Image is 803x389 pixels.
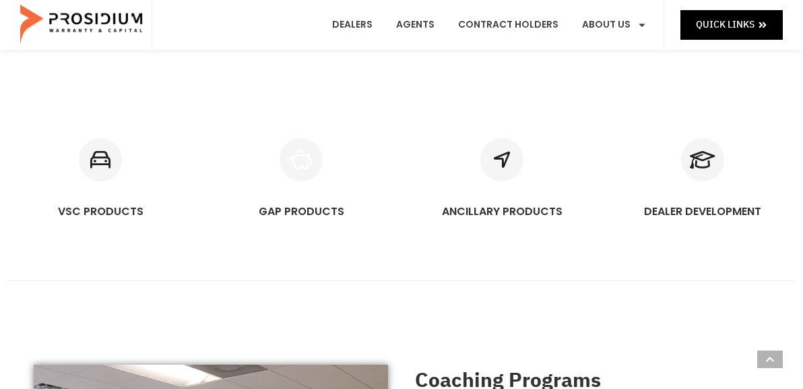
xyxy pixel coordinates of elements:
a: VSC PRODUCTS [58,204,143,219]
a: DEALER DEVELOPMENT [681,138,724,181]
a: ANCILLARY PRODUCTS [480,138,523,181]
a: VSC PRODUCTS [79,138,122,181]
a: DEALER DEVELOPMENT [644,204,761,219]
a: GAP PRODUCTS [280,138,323,181]
a: Quick Links [680,10,783,39]
a: GAP PRODUCTS [259,204,344,219]
a: ANCILLARY PRODUCTS [442,204,563,219]
span: Quick Links [696,16,754,33]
